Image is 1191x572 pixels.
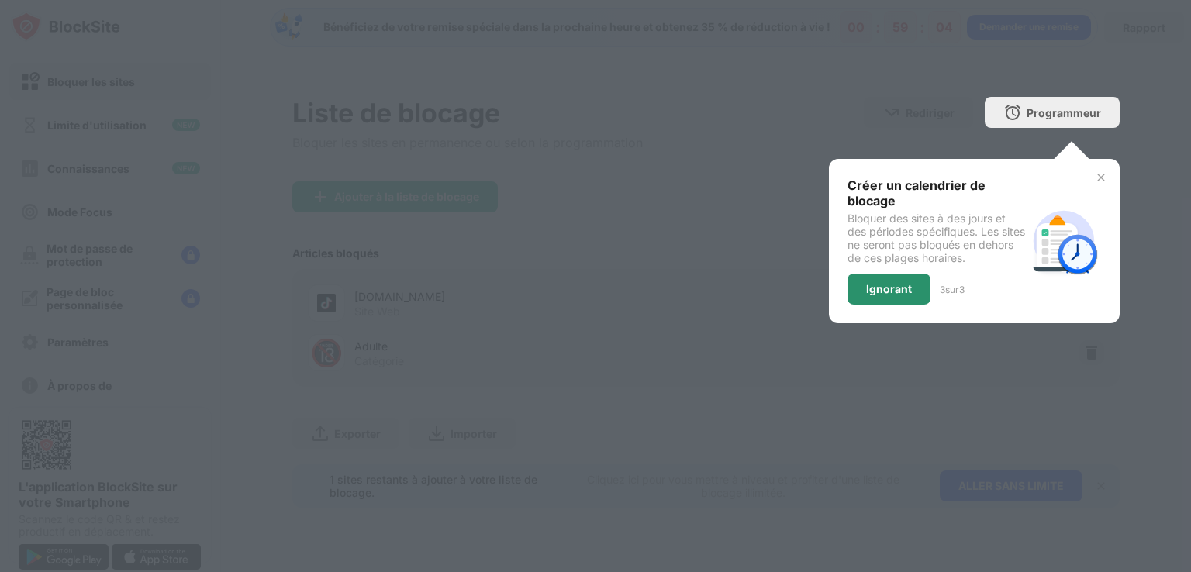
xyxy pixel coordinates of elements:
[1095,171,1107,184] img: x-button.svg
[848,212,1025,264] font: Bloquer des sites à des jours et des périodes spécifiques. Les sites ne seront pas bloqués en deh...
[959,284,965,295] font: 3
[1027,204,1101,278] img: schedule.svg
[1027,106,1101,119] font: Programmeur
[945,284,959,295] font: sur
[848,177,986,208] font: Créer un calendrier de blocage
[866,282,912,295] font: Ignorant
[940,284,945,295] font: 3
